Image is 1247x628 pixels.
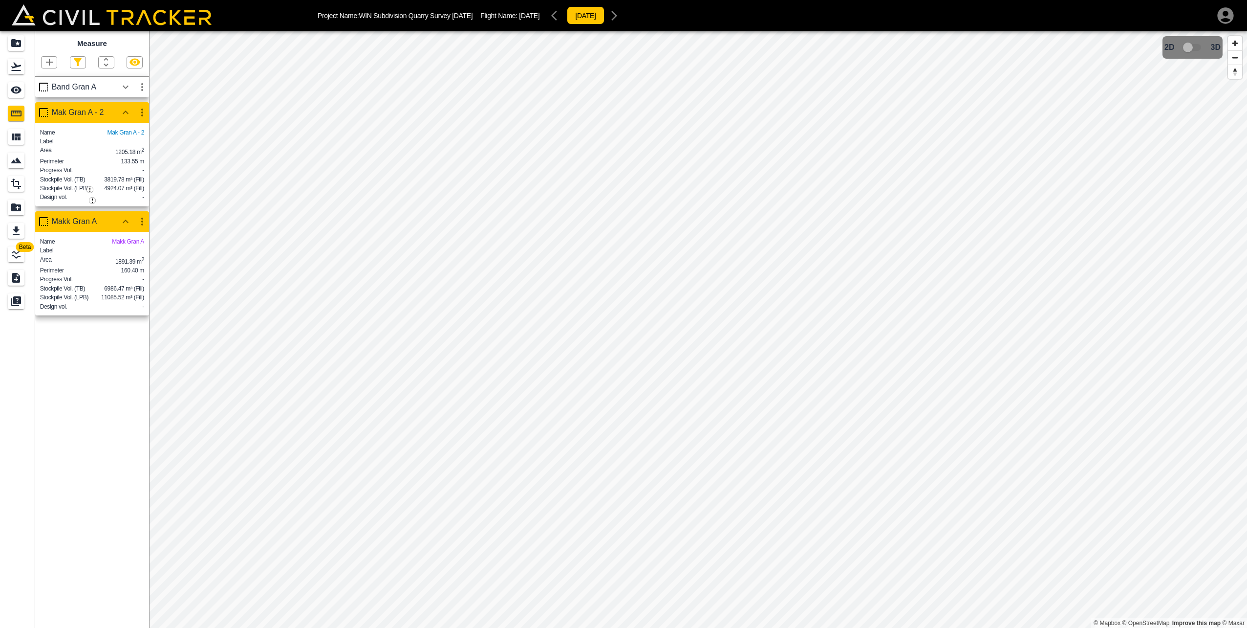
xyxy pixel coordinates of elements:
button: [DATE] [567,6,604,24]
canvas: Map [149,31,1247,628]
button: Zoom in [1228,36,1242,50]
button: Zoom out [1228,50,1242,65]
span: 3D [1211,43,1221,52]
a: Map feedback [1172,620,1221,627]
img: Civil Tracker [12,4,212,25]
button: Reset bearing to north [1228,65,1242,79]
a: OpenStreetMap [1122,620,1170,627]
a: Maxar [1222,620,1245,627]
span: 3D model not uploaded yet [1179,38,1207,57]
a: Mapbox [1094,620,1120,627]
span: 2D [1164,43,1174,52]
p: Project Name: WIN Subdivision Quarry Survey [DATE] [318,12,473,20]
p: Flight Name: [480,12,539,20]
span: [DATE] [519,12,539,20]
